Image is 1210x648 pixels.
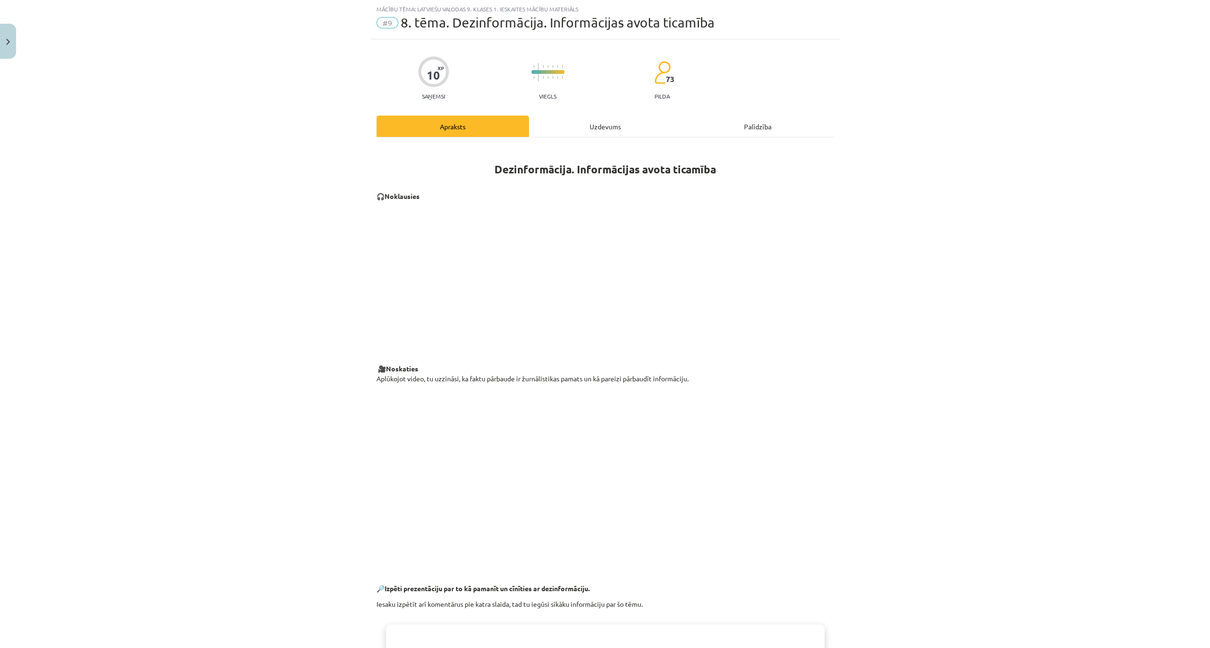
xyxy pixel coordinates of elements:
img: icon-short-line-57e1e144782c952c97e751825c79c345078a6d821885a25fce030b3d8c18986b.svg [533,65,534,68]
div: Uzdevums [529,116,681,137]
img: icon-short-line-57e1e144782c952c97e751825c79c345078a6d821885a25fce030b3d8c18986b.svg [557,65,558,68]
span: 73 [666,75,674,83]
span: #9 [376,17,398,28]
img: icon-short-line-57e1e144782c952c97e751825c79c345078a6d821885a25fce030b3d8c18986b.svg [562,76,563,79]
img: icon-short-line-57e1e144782c952c97e751825c79c345078a6d821885a25fce030b3d8c18986b.svg [543,76,544,79]
img: icon-short-line-57e1e144782c952c97e751825c79c345078a6d821885a25fce030b3d8c18986b.svg [533,76,534,79]
b: Noskaties [386,364,418,373]
p: 🎧 [376,191,834,201]
div: 10 [427,69,440,82]
span: XP [438,65,444,71]
img: icon-short-line-57e1e144782c952c97e751825c79c345078a6d821885a25fce030b3d8c18986b.svg [547,65,548,68]
p: Saņemsi [418,93,449,99]
img: icon-short-line-57e1e144782c952c97e751825c79c345078a6d821885a25fce030b3d8c18986b.svg [562,65,563,68]
img: icon-short-line-57e1e144782c952c97e751825c79c345078a6d821885a25fce030b3d8c18986b.svg [547,76,548,79]
p: Viegls [539,93,556,99]
p: pilda [654,93,670,99]
p: 🎥 Aplūkojot video, tu uzzināsi, ka faktu pārbaude ir žurnālistikas pamats un kā pareizi pārbaudīt... [376,364,834,384]
img: icon-long-line-d9ea69661e0d244f92f715978eff75569469978d946b2353a9bb055b3ed8787d.svg [538,63,539,81]
img: students-c634bb4e5e11cddfef0936a35e636f08e4e9abd3cc4e673bd6f9a4125e45ecb1.svg [654,61,671,84]
div: Mācību tēma: Latviešu valodas 9. klases 1. ieskaites mācību materiāls [376,6,834,12]
img: icon-short-line-57e1e144782c952c97e751825c79c345078a6d821885a25fce030b3d8c18986b.svg [552,76,553,79]
p: 🔎 [376,584,834,594]
img: icon-short-line-57e1e144782c952c97e751825c79c345078a6d821885a25fce030b3d8c18986b.svg [543,65,544,68]
div: Apraksts [376,116,529,137]
img: icon-short-line-57e1e144782c952c97e751825c79c345078a6d821885a25fce030b3d8c18986b.svg [557,76,558,79]
strong: Dezinformācija. Informācijas avota ticamība [494,162,716,176]
span: 8. tēma. Dezinformācija. Informācijas avota ticamība [401,15,715,30]
p: Iesaku izpētīt arī komentārus pie katra slaida, tad tu iegūsi sīkāku informāciju par šo tēmu. [376,599,834,609]
div: Palīdzība [681,116,834,137]
img: icon-close-lesson-0947bae3869378f0d4975bcd49f059093ad1ed9edebbc8119c70593378902aed.svg [6,39,10,45]
img: icon-short-line-57e1e144782c952c97e751825c79c345078a6d821885a25fce030b3d8c18986b.svg [552,65,553,68]
b: Izpēti prezentāciju par to kā pamanīt un cīnīties ar dezinformāciju. [385,584,590,593]
b: Noklausies [385,192,420,200]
